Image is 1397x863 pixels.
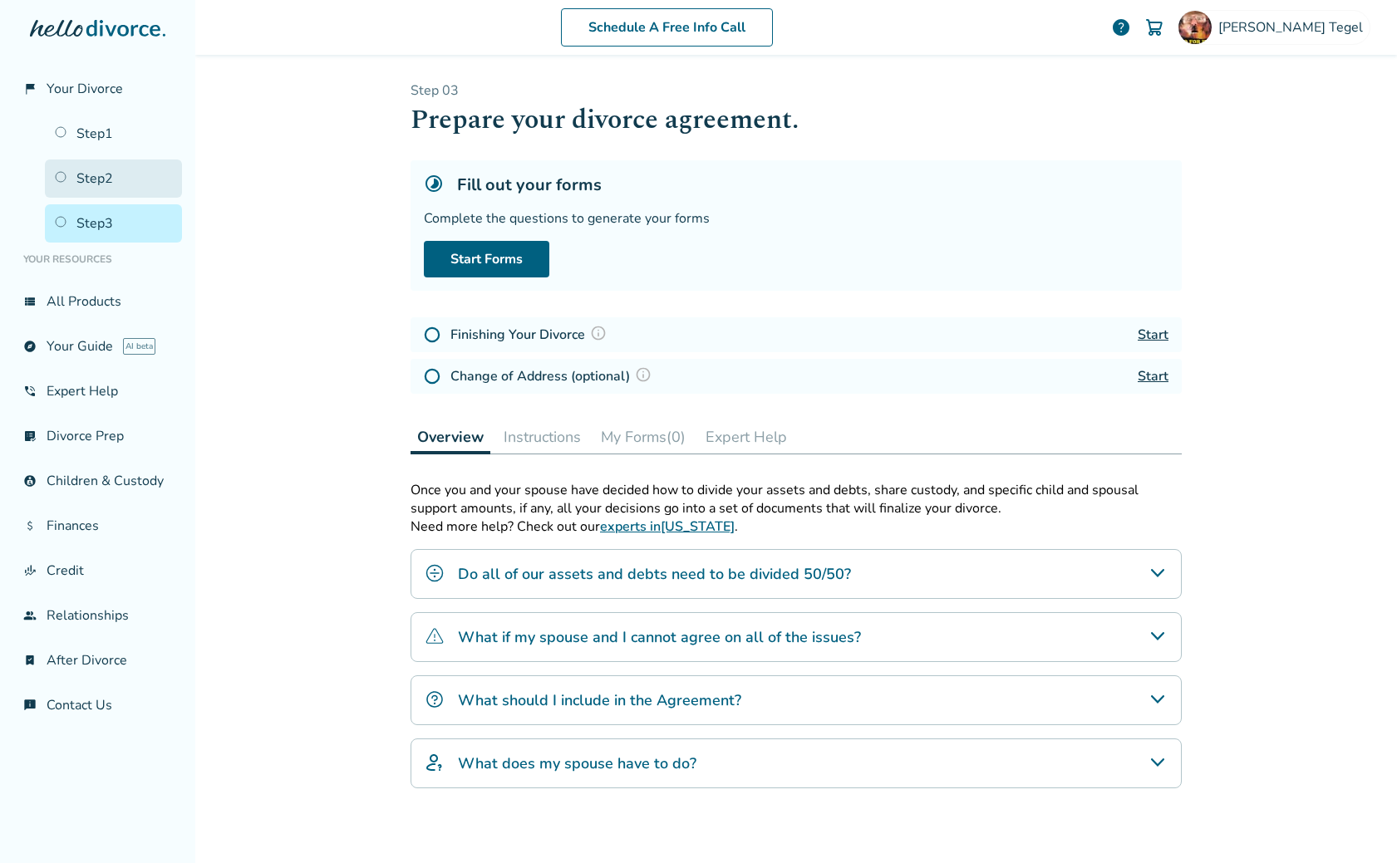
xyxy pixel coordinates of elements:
span: view_list [23,295,37,308]
img: ben tegel [1178,11,1212,44]
span: bookmark_check [23,654,37,667]
button: Expert Help [699,420,794,454]
a: experts in[US_STATE] [600,517,735,536]
a: Start [1138,367,1168,385]
p: Step 0 3 [411,81,1182,100]
img: Not Started [424,368,440,385]
img: Question Mark [635,366,652,383]
button: Instructions [497,420,588,454]
div: What if my spouse and I cannot agree on all of the issues? [411,612,1182,662]
a: phone_in_talkExpert Help [13,372,182,410]
button: Overview [411,420,490,454]
a: list_alt_checkDivorce Prep [13,417,182,455]
a: exploreYour GuideAI beta [13,327,182,365]
a: Step2 [45,159,182,198]
h4: What should I include in the Agreement? [458,689,741,711]
span: phone_in_talk [23,385,37,398]
a: account_childChildren & Custody [13,462,182,500]
span: flag_2 [23,82,37,96]
h4: What if my spouse and I cannot agree on all of the issues? [458,626,861,648]
div: What should I include in the Agreement? [411,675,1182,725]
a: bookmark_checkAfter Divorce [13,641,182,679]
h4: Finishing Your Divorce [450,324,612,346]
div: Complete the questions to generate your forms [424,209,1168,228]
a: Start Forms [424,241,549,277]
span: group [23,609,37,622]
span: attach_money [23,519,37,532]
img: Cart [1144,17,1164,37]
a: Schedule A Free Info Call [561,8,773,47]
span: Your Divorce [47,80,123,98]
h4: Change of Address (optional) [450,365,657,387]
span: explore [23,340,37,353]
a: attach_moneyFinances [13,507,182,545]
span: finance_mode [23,564,37,577]
h4: What does my spouse have to do? [458,753,696,774]
a: finance_modeCredit [13,552,182,590]
div: What does my spouse have to do? [411,738,1182,788]
h1: Prepare your divorce agreement. [411,100,1182,140]
img: Question Mark [590,325,607,341]
a: flag_2Your Divorce [13,70,182,108]
p: Once you and your spouse have decided how to divide your assets and debts, share custody, and spe... [411,481,1182,517]
img: Do all of our assets and debts need to be divided 50/50? [425,563,445,583]
img: What does my spouse have to do? [425,753,445,772]
h5: Fill out your forms [457,174,602,196]
span: [PERSON_NAME] Tegel [1218,18,1370,37]
button: My Forms(0) [594,420,692,454]
li: Your Resources [13,243,182,276]
a: Step3 [45,204,182,243]
span: chat_info [23,699,37,712]
img: Not Started [424,326,440,343]
span: account_child [23,474,37,488]
img: What should I include in the Agreement? [425,689,445,709]
a: view_listAll Products [13,282,182,321]
a: help [1111,17,1131,37]
p: Need more help? Check out our . [411,517,1182,536]
a: groupRelationships [13,596,182,635]
a: chat_infoContact Us [13,686,182,724]
span: list_alt_check [23,429,37,443]
a: Step1 [45,115,182,153]
img: What if my spouse and I cannot agree on all of the issues? [425,626,445,646]
span: AI beta [123,338,155,355]
a: Start [1138,326,1168,344]
iframe: Chat Widget [1314,783,1397,863]
h4: Do all of our assets and debts need to be divided 50/50? [458,563,851,585]
div: Do all of our assets and debts need to be divided 50/50? [411,549,1182,599]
